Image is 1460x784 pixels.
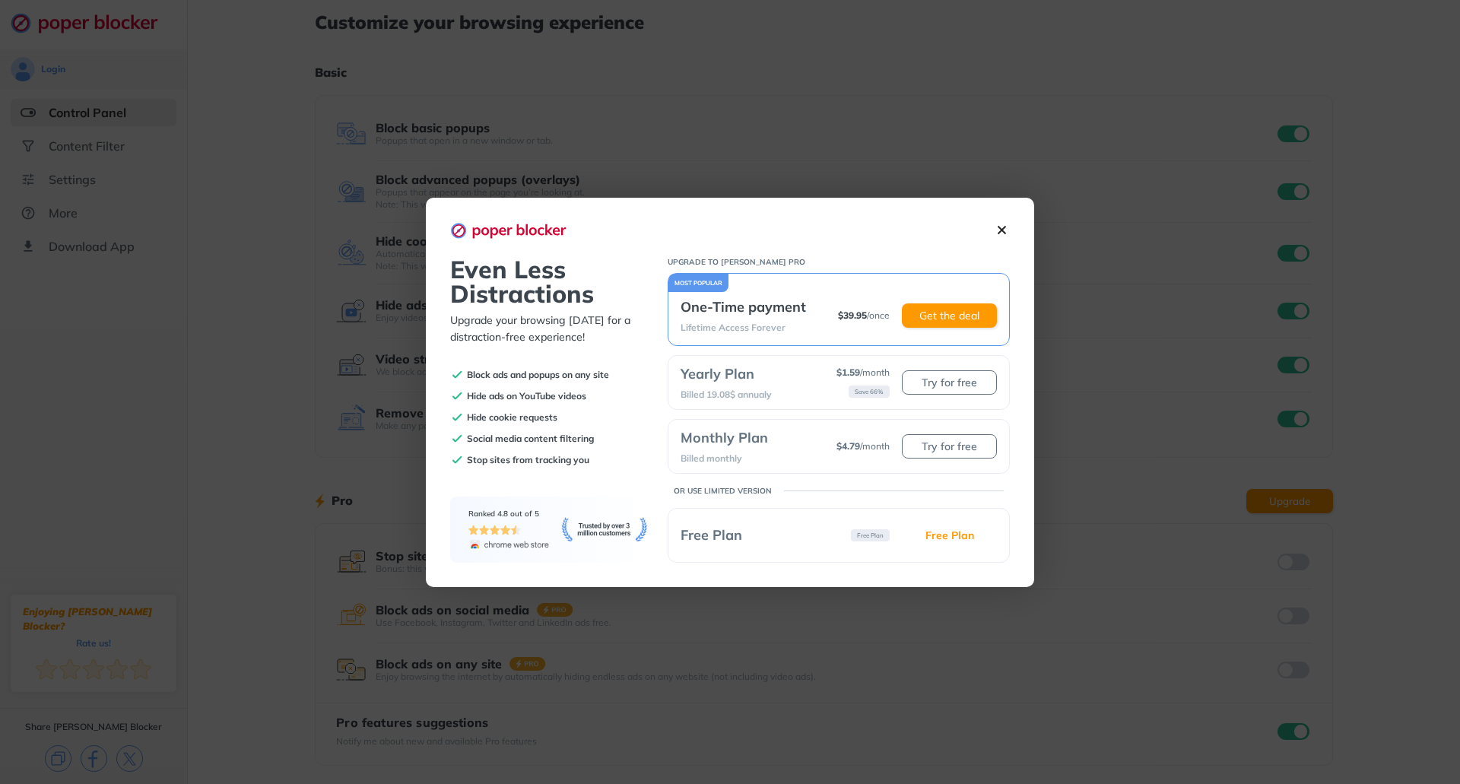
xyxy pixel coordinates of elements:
[468,509,549,519] p: Ranked 4.8 out of 5
[838,309,890,321] p: / once
[467,454,589,465] p: Stop sites from tracking you
[450,389,464,403] img: check
[467,433,594,444] p: Social media content filtering
[681,452,768,464] p: Billed monthly
[674,486,772,496] p: OR USE LIMITED VERSION
[490,525,500,535] img: star
[849,386,890,398] p: Save 66%
[479,525,490,535] img: star
[836,440,860,452] span: $ 4.79
[668,274,728,292] div: MOST POPULAR
[836,367,860,378] span: $ 1.59
[450,453,464,467] img: check
[468,525,479,535] img: star
[450,257,649,306] p: Even Less Distractions
[500,525,511,535] img: star
[468,538,549,551] img: chrome-web-store-logo
[668,257,1010,267] p: UPGRADE TO [PERSON_NAME] PRO
[450,432,464,446] img: check
[681,298,806,316] p: One-Time payment
[467,369,609,380] p: Block ads and popups on any site
[836,440,890,452] p: / month
[838,309,867,321] span: $ 39.95
[450,411,464,424] img: check
[681,429,768,446] p: Monthly Plan
[450,222,579,239] img: logo
[467,411,557,423] p: Hide cookie requests
[902,523,997,548] button: Free Plan
[902,370,997,395] button: Try for free
[681,389,772,400] p: Billed 19.08$ annualy
[681,322,806,333] p: Lifetime Access Forever
[561,517,648,541] img: trusted-banner
[902,434,997,459] button: Try for free
[851,529,890,541] p: Free Plan
[994,222,1010,238] img: close-icon
[836,367,890,378] p: / month
[511,525,522,535] img: half-star
[902,303,997,328] button: Get the deal
[467,390,586,402] p: Hide ads on YouTube videos
[681,365,772,382] p: Yearly Plan
[450,368,464,382] img: check
[450,312,649,345] p: Upgrade your browsing [DATE] for a distraction-free experience!
[681,526,742,544] p: Free Plan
